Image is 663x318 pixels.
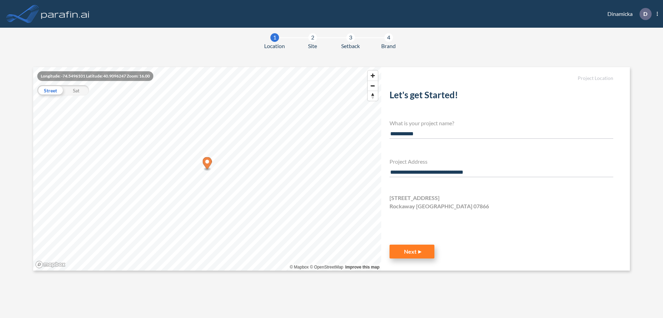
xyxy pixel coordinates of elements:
[390,158,613,165] h4: Project Address
[597,8,658,20] div: Dinamicka
[40,7,91,21] img: logo
[345,265,379,270] a: Improve this map
[341,42,360,50] span: Setback
[381,42,396,50] span: Brand
[310,265,343,270] a: OpenStreetMap
[264,42,285,50] span: Location
[37,71,153,81] div: Longitude: -74.5496101 Latitude: 40.9096247 Zoom: 16.00
[63,85,89,96] div: Sat
[390,75,613,81] h5: Project Location
[368,91,378,101] button: Reset bearing to north
[346,33,355,42] div: 3
[384,33,393,42] div: 4
[203,157,212,171] div: Map marker
[35,261,66,269] a: Mapbox homepage
[390,194,440,202] span: [STREET_ADDRESS]
[308,33,317,42] div: 2
[33,67,381,271] canvas: Map
[308,42,317,50] span: Site
[368,71,378,81] button: Zoom in
[368,81,378,91] button: Zoom out
[270,33,279,42] div: 1
[37,85,63,96] div: Street
[390,120,613,126] h4: What is your project name?
[390,202,489,210] span: Rockaway [GEOGRAPHIC_DATA] 07866
[643,11,647,17] p: D
[290,265,309,270] a: Mapbox
[390,245,434,258] button: Next
[390,90,613,103] h2: Let's get Started!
